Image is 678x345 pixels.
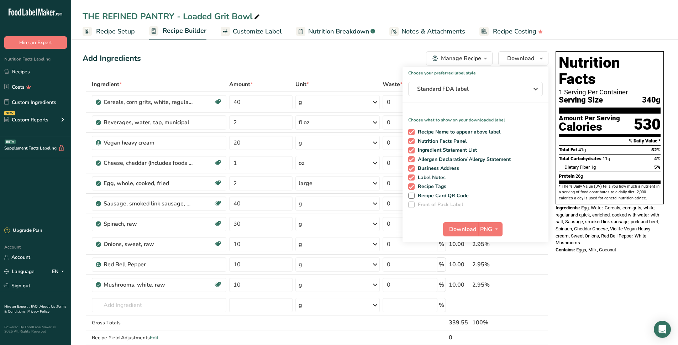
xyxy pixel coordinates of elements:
[654,164,661,170] span: 5%
[4,304,67,314] a: Terms & Conditions .
[441,54,481,63] div: Manage Recipe
[104,159,193,167] div: Cheese, cheddar (Includes foods for USDA's Food Distribution Program)
[415,202,463,208] span: Front of Pack Label
[556,205,659,245] span: Egg, Water, Cereals, corn grits, white, regular and quick, enriched, cooked with water, with salt...
[5,140,16,144] div: BETA
[575,173,583,179] span: 26g
[83,23,135,40] a: Recipe Setup
[299,281,302,289] div: g
[417,85,524,93] span: Standard FDA label
[299,260,302,269] div: g
[415,193,469,199] span: Recipe Card QR Code
[403,67,548,76] h1: Choose your preferred label style
[104,281,193,289] div: Mushrooms, white, raw
[591,164,596,170] span: 1g
[403,111,548,123] p: Choose what to show on your downloaded label
[651,147,661,152] span: 52%
[559,137,661,145] section: % Daily Value *
[654,156,661,161] span: 4%
[634,115,661,134] div: 530
[415,165,459,172] span: Business Address
[415,174,446,181] span: Label Notes
[654,321,671,338] div: Open Intercom Messenger
[559,96,603,105] span: Serving Size
[92,80,122,89] span: Ingredient
[559,173,574,179] span: Protein
[299,199,302,208] div: g
[415,129,501,135] span: Recipe Name to appear above label
[299,118,309,127] div: fl oz
[493,27,536,36] span: Recipe Costing
[507,54,534,63] span: Download
[383,80,409,89] div: Waste
[83,10,261,23] div: THE REFINED PANTRY - Loaded Grit Bowl
[449,281,469,289] div: 10.00
[299,240,302,249] div: g
[92,298,226,312] input: Add Ingredient
[559,54,661,87] h1: Nutrition Facts
[104,98,193,106] div: Cereals, corn grits, white, regular and quick, enriched, cooked with water, with salt
[449,318,469,327] div: 339.55
[498,51,548,66] button: Download
[449,333,469,342] div: 0
[479,23,543,40] a: Recipe Costing
[52,267,67,276] div: EN
[415,183,447,190] span: Recipe Tags
[4,111,15,115] div: NEW
[104,199,193,208] div: Sausage, smoked link sausage, pork and beef
[4,265,35,278] a: Language
[559,184,661,201] section: * The % Daily Value (DV) tells you how much a nutrient in a serving of food contributes to a dail...
[92,319,226,326] div: Gross Totals
[559,122,620,132] div: Calories
[559,147,577,152] span: Total Fat
[449,240,469,249] div: 10.00
[299,301,302,309] div: g
[556,205,580,210] span: Ingredients:
[299,179,312,188] div: large
[389,23,465,40] a: Notes & Attachments
[449,225,476,234] span: Download
[104,220,193,228] div: Spinach, raw
[556,247,575,252] span: Contains:
[472,240,515,249] div: 2.95%
[83,53,141,64] div: Add Ingredients
[4,304,30,309] a: Hire an Expert .
[578,147,586,152] span: 41g
[449,260,469,269] div: 10.00
[426,51,493,66] button: Manage Recipe
[401,27,465,36] span: Notes & Attachments
[576,247,616,252] span: Eggs, Milk, Coconut
[221,23,282,40] a: Customize Label
[295,80,309,89] span: Unit
[415,138,467,145] span: Nutrition Facts Panel
[472,281,515,289] div: 2.95%
[104,138,193,147] div: Vegan heavy cream
[104,179,193,188] div: Egg, whole, cooked, fried
[92,334,226,341] div: Recipe Yield Adjustments
[443,222,478,236] button: Download
[480,225,492,234] span: PNG
[564,164,590,170] span: Dietary Fiber
[150,334,158,341] span: Edit
[559,89,661,96] div: 1 Serving Per Container
[149,23,206,40] a: Recipe Builder
[642,96,661,105] span: 340g
[104,240,193,249] div: Onions, sweet, raw
[559,156,601,161] span: Total Carbohydrates
[163,26,206,36] span: Recipe Builder
[296,23,375,40] a: Nutrition Breakdown
[299,138,302,147] div: g
[96,27,135,36] span: Recipe Setup
[299,159,304,167] div: oz
[4,227,42,234] div: Upgrade Plan
[299,98,302,106] div: g
[27,309,49,314] a: Privacy Policy
[4,325,67,334] div: Powered By FoodLabelMaker © 2025 All Rights Reserved
[104,118,193,127] div: Beverages, water, tap, municipal
[308,27,369,36] span: Nutrition Breakdown
[472,260,515,269] div: 2.95%
[478,222,503,236] button: PNG
[603,156,610,161] span: 11g
[299,220,302,228] div: g
[104,260,193,269] div: Red Bell Pepper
